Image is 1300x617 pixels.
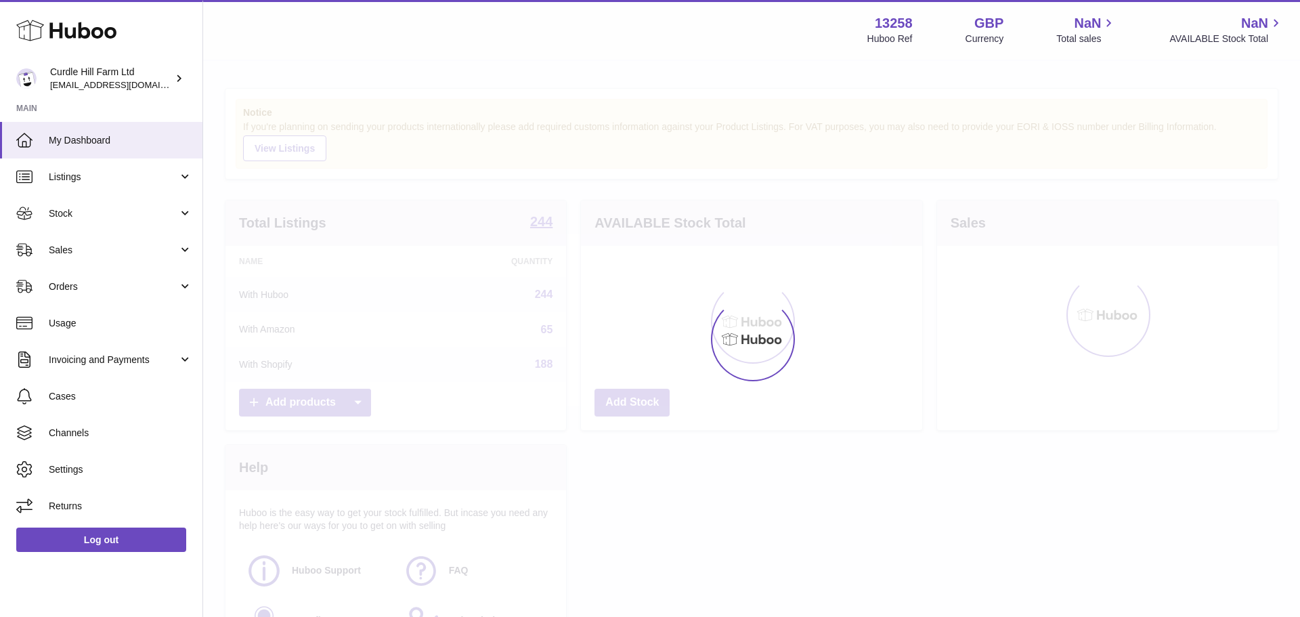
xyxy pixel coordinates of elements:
[49,207,178,220] span: Stock
[49,317,192,330] span: Usage
[875,14,913,33] strong: 13258
[1169,33,1284,45] span: AVAILABLE Stock Total
[1056,14,1117,45] a: NaN Total sales
[50,79,199,90] span: [EMAIL_ADDRESS][DOMAIN_NAME]
[1169,14,1284,45] a: NaN AVAILABLE Stock Total
[1056,33,1117,45] span: Total sales
[49,280,178,293] span: Orders
[49,244,178,257] span: Sales
[16,68,37,89] img: internalAdmin-13258@internal.huboo.com
[49,171,178,184] span: Listings
[1241,14,1268,33] span: NaN
[49,354,178,366] span: Invoicing and Payments
[974,14,1003,33] strong: GBP
[50,66,172,91] div: Curdle Hill Farm Ltd
[49,500,192,513] span: Returns
[49,463,192,476] span: Settings
[16,528,186,552] a: Log out
[966,33,1004,45] div: Currency
[1074,14,1101,33] span: NaN
[49,427,192,440] span: Channels
[49,134,192,147] span: My Dashboard
[867,33,913,45] div: Huboo Ref
[49,390,192,403] span: Cases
